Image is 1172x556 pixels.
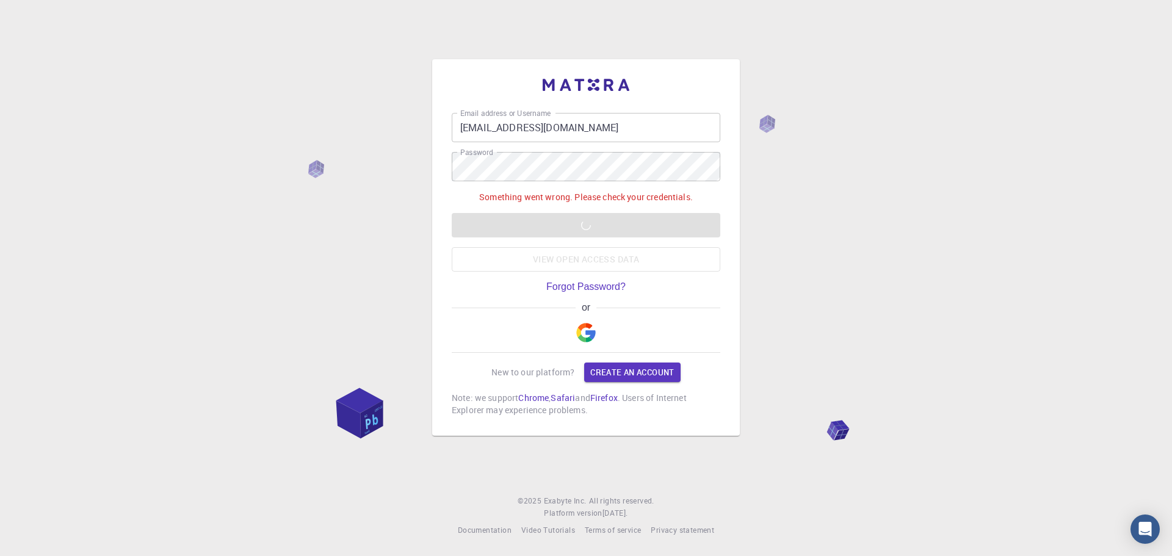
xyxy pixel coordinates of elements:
span: Video Tutorials [521,525,575,535]
a: Documentation [458,524,512,536]
span: [DATE] . [602,508,628,518]
p: Something went wrong. Please check your credentials. [479,191,693,203]
a: Forgot Password? [546,281,626,292]
span: Exabyte Inc. [544,496,587,505]
a: Create an account [584,363,680,382]
a: Firefox [590,392,618,403]
span: © 2025 [518,495,543,507]
a: [DATE]. [602,507,628,519]
span: Privacy statement [651,525,714,535]
p: Note: we support , and . Users of Internet Explorer may experience problems. [452,392,720,416]
img: Google [576,323,596,342]
span: Platform version [544,507,602,519]
span: Terms of service [585,525,641,535]
a: Safari [551,392,575,403]
div: Open Intercom Messenger [1130,514,1160,544]
a: Chrome [518,392,549,403]
p: New to our platform? [491,366,574,378]
span: Documentation [458,525,512,535]
a: Privacy statement [651,524,714,536]
a: Terms of service [585,524,641,536]
a: Video Tutorials [521,524,575,536]
span: All rights reserved. [589,495,654,507]
label: Password [460,147,493,157]
span: or [576,302,596,313]
label: Email address or Username [460,108,551,118]
a: Exabyte Inc. [544,495,587,507]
